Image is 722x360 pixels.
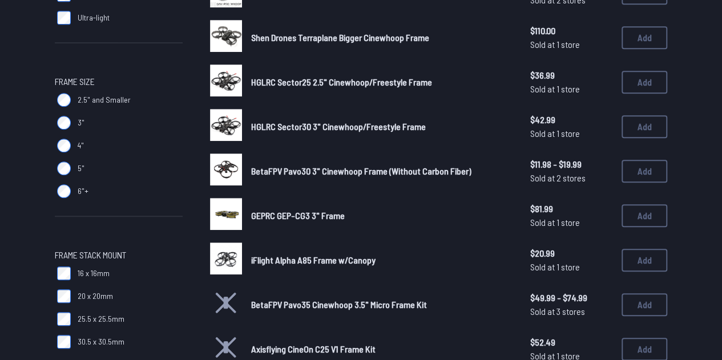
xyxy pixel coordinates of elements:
[251,120,512,134] a: HGLRC Sector30 3" Cinewhoop/Freestyle Frame
[530,68,612,82] span: $36.99
[530,171,612,185] span: Sold at 2 stores
[57,116,71,130] input: 3"
[530,82,612,96] span: Sold at 1 store
[57,139,71,152] input: 4"
[210,153,242,189] a: image
[530,113,612,127] span: $42.99
[78,140,84,151] span: 4"
[530,335,612,349] span: $52.49
[622,293,667,316] button: Add
[57,93,71,107] input: 2.5" and Smaller
[78,117,84,128] span: 3"
[251,299,427,310] span: BetaFPV Pavo35 Cinewhoop 3.5" Micro Frame Kit
[57,184,71,198] input: 6"+
[57,11,71,25] input: Ultra-light
[622,26,667,49] button: Add
[78,313,124,325] span: 25.5 x 25.5mm
[210,109,242,144] a: image
[251,31,512,45] a: Shen Drones Terraplane Bigger Cinewhoop Frame
[55,75,95,88] span: Frame Size
[251,121,426,132] span: HGLRC Sector30 3" Cinewhoop/Freestyle Frame
[251,165,471,176] span: BetaFPV Pavo30 3" Cinewhoop Frame (Without Carbon Fiber)
[210,20,242,52] img: image
[530,24,612,38] span: $110.00
[78,94,131,106] span: 2.5" and Smaller
[210,198,242,233] a: image
[55,248,126,262] span: Frame Stack Mount
[622,115,667,138] button: Add
[57,289,71,303] input: 20 x 20mm
[210,242,242,278] a: image
[251,164,512,178] a: BetaFPV Pavo30 3" Cinewhoop Frame (Without Carbon Fiber)
[210,109,242,141] img: image
[78,185,88,197] span: 6"+
[210,198,242,230] img: image
[530,305,612,318] span: Sold at 3 stores
[251,32,429,43] span: Shen Drones Terraplane Bigger Cinewhoop Frame
[210,242,242,274] img: image
[251,343,376,354] span: Axisflying CineOn C25 V1 Frame Kit
[530,260,612,274] span: Sold at 1 store
[251,75,512,89] a: HGLRC Sector25 2.5" Cinewhoop/Freestyle Frame
[78,268,110,279] span: 16 x 16mm
[251,253,512,267] a: iFlight Alpha A85 Frame w/Canopy
[622,160,667,183] button: Add
[530,157,612,171] span: $11.98 - $19.99
[78,12,110,23] span: Ultra-light
[210,64,242,96] img: image
[251,209,512,223] a: GEPRC GEP-CG3 3" Frame
[530,216,612,229] span: Sold at 1 store
[251,342,512,356] a: Axisflying CineOn C25 V1 Frame Kit
[530,38,612,51] span: Sold at 1 store
[78,163,84,174] span: 5"
[251,254,376,265] span: iFlight Alpha A85 Frame w/Canopy
[78,336,124,347] span: 30.5 x 30.5mm
[57,266,71,280] input: 16 x 16mm
[210,20,242,55] a: image
[622,204,667,227] button: Add
[57,335,71,349] input: 30.5 x 30.5mm
[210,153,242,185] img: image
[210,64,242,100] a: image
[622,71,667,94] button: Add
[530,291,612,305] span: $49.99 - $74.99
[57,161,71,175] input: 5"
[251,210,345,221] span: GEPRC GEP-CG3 3" Frame
[57,312,71,326] input: 25.5 x 25.5mm
[251,76,432,87] span: HGLRC Sector25 2.5" Cinewhoop/Freestyle Frame
[530,127,612,140] span: Sold at 1 store
[530,246,612,260] span: $20.99
[530,202,612,216] span: $81.99
[251,298,512,312] a: BetaFPV Pavo35 Cinewhoop 3.5" Micro Frame Kit
[78,290,113,302] span: 20 x 20mm
[622,249,667,272] button: Add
